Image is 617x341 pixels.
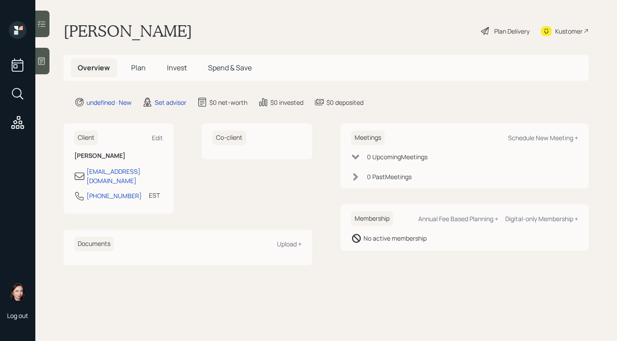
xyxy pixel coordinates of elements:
h6: [PERSON_NAME] [74,152,163,160]
div: Log out [7,311,28,320]
h1: [PERSON_NAME] [64,21,192,41]
div: Kustomer [555,27,583,36]
div: Edit [152,134,163,142]
div: Annual Fee Based Planning + [418,215,498,223]
h6: Meetings [351,130,385,145]
span: Spend & Save [208,63,252,73]
h6: Co-client [212,130,246,145]
h6: Documents [74,237,114,251]
div: 0 Upcoming Meeting s [367,152,428,161]
div: 0 Past Meeting s [367,172,412,181]
h6: Client [74,130,98,145]
div: [PHONE_NUMBER] [87,191,142,200]
div: Set advisor [155,98,186,107]
div: $0 net-worth [209,98,247,107]
img: aleksandra-headshot.png [9,283,26,301]
div: $0 deposited [326,98,363,107]
div: undefined · New [87,98,132,107]
div: [EMAIL_ADDRESS][DOMAIN_NAME] [87,167,163,185]
div: Plan Delivery [494,27,530,36]
span: Plan [131,63,146,73]
span: Invest [167,63,187,73]
div: Schedule New Meeting + [508,134,578,142]
div: Upload + [277,240,302,248]
div: $0 invested [270,98,303,107]
div: No active membership [363,234,427,243]
div: Digital-only Membership + [505,215,578,223]
h6: Membership [351,211,393,226]
span: Overview [78,63,110,73]
div: EST [149,191,160,200]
